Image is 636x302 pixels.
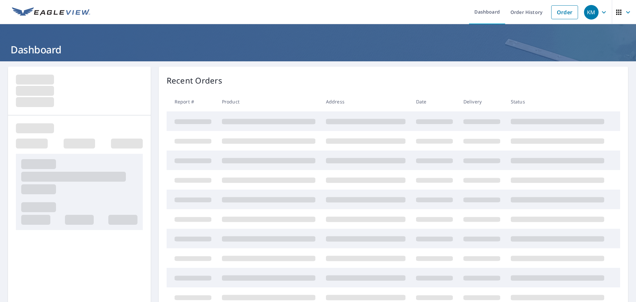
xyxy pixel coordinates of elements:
[217,92,321,111] th: Product
[167,92,217,111] th: Report #
[505,92,609,111] th: Status
[8,43,628,56] h1: Dashboard
[12,7,90,17] img: EV Logo
[321,92,411,111] th: Address
[411,92,458,111] th: Date
[551,5,578,19] a: Order
[458,92,505,111] th: Delivery
[584,5,599,20] div: KM
[167,75,222,87] p: Recent Orders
